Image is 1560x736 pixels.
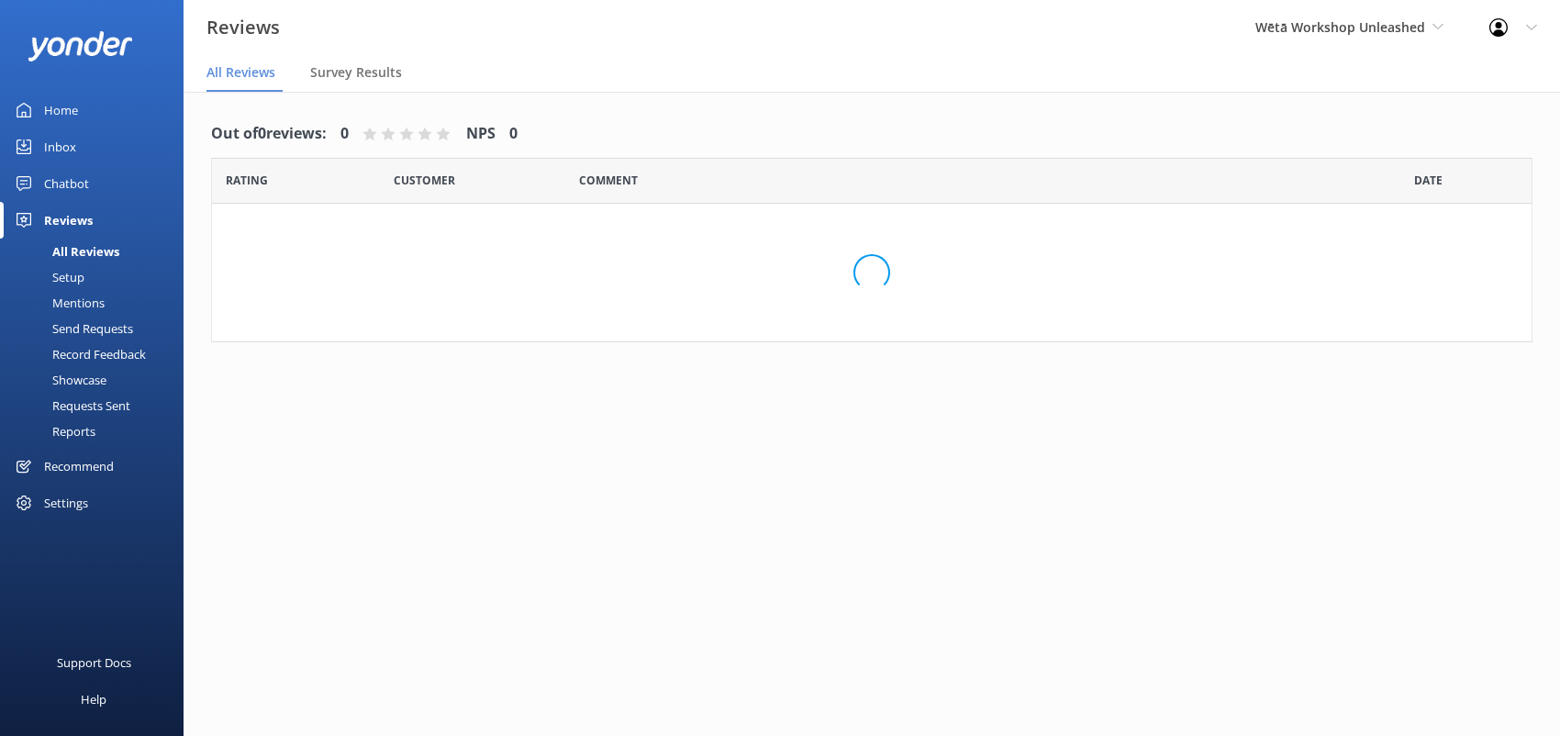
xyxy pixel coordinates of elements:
div: Reports [11,418,95,444]
a: Reports [11,418,184,444]
a: Send Requests [11,316,184,341]
div: Home [44,92,78,128]
h4: Out of 0 reviews: [211,122,327,146]
div: Settings [44,485,88,521]
div: Reviews [44,202,93,239]
span: Survey Results [310,63,402,82]
span: All Reviews [206,63,275,82]
div: Setup [11,264,84,290]
a: Requests Sent [11,393,184,418]
a: All Reviews [11,239,184,264]
div: Help [81,681,106,718]
div: Showcase [11,367,106,393]
span: Question [579,172,638,189]
h4: 0 [509,122,518,146]
img: yonder-white-logo.png [28,31,133,61]
div: Mentions [11,290,105,316]
div: All Reviews [11,239,119,264]
span: Date [1414,172,1443,189]
div: Inbox [44,128,76,165]
a: Record Feedback [11,341,184,367]
h3: Reviews [206,13,280,42]
div: Support Docs [57,644,131,681]
h4: NPS [466,122,496,146]
a: Setup [11,264,184,290]
a: Showcase [11,367,184,393]
div: Send Requests [11,316,133,341]
div: Requests Sent [11,393,130,418]
div: Chatbot [44,165,89,202]
span: Date [226,172,268,189]
h4: 0 [340,122,349,146]
span: Wētā Workshop Unleashed [1255,18,1425,36]
a: Mentions [11,290,184,316]
span: Date [394,172,455,189]
div: Recommend [44,448,114,485]
div: Record Feedback [11,341,146,367]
